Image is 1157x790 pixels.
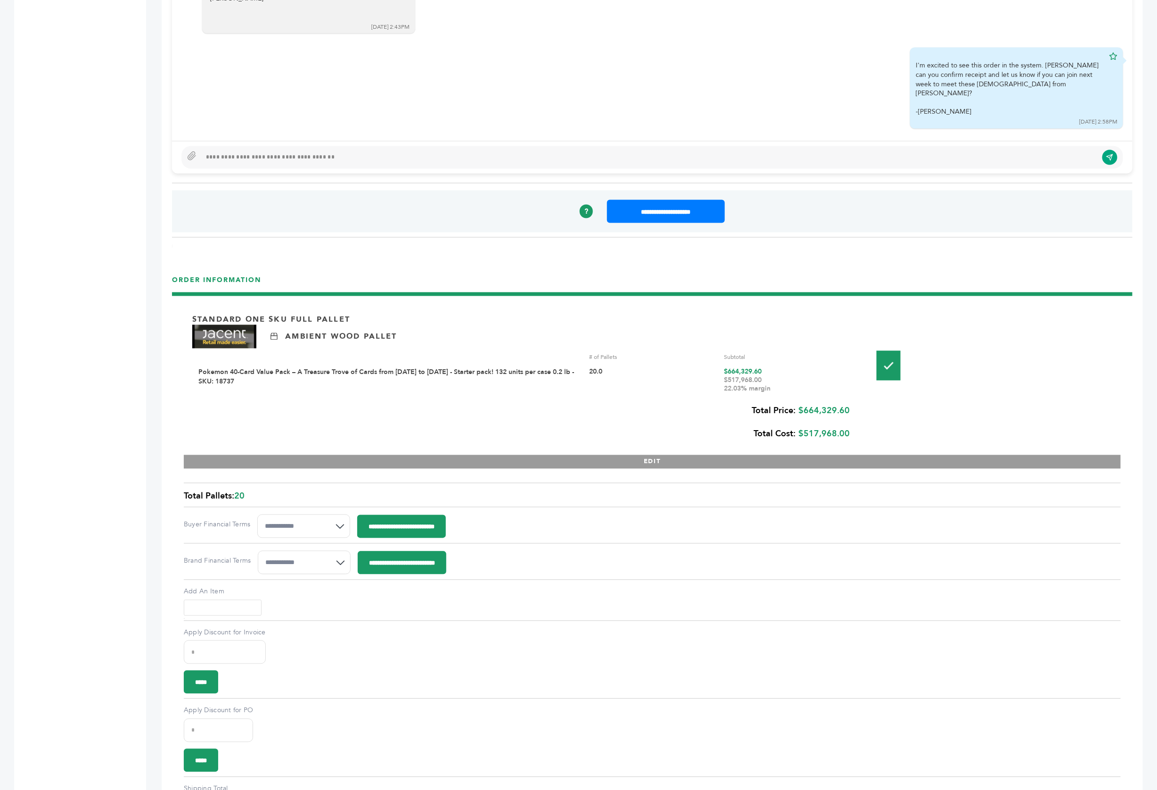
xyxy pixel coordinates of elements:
[192,315,350,325] p: Standard One Sku Full Pallet
[877,351,901,381] img: Pallet-Icons-01.png
[184,557,251,566] label: Brand Financial Terms
[192,399,850,446] div: $664,329.60 $517,968.00
[234,491,245,502] span: 20
[752,405,796,417] b: Total Price:
[184,520,250,530] label: Buyer Financial Terms
[192,325,256,349] img: Brand Name
[724,376,852,393] div: $517,968.00 22.03% margin
[916,61,1104,116] div: I'm excited to see this order in the system. [PERSON_NAME] can you confirm receipt and let us kno...
[184,587,1121,597] label: Add An Item
[589,353,717,362] div: # of Pallets
[198,368,574,386] a: Pokemon 40-Card Value Pack – A Treasure Trove of Cards from [DATE] to [DATE] - Starter pack! 132 ...
[1079,118,1117,126] div: [DATE] 2:58PM
[724,353,852,362] div: Subtotal
[271,333,278,340] img: Ambient
[285,332,397,342] p: Ambient Wood Pallet
[184,628,266,638] label: Apply Discount for Invoice
[172,276,1132,292] h3: ORDER INFORMATION
[916,107,1104,116] div: -[PERSON_NAME]
[184,706,253,715] label: Apply Discount for PO
[184,455,1121,469] button: EDIT
[754,428,796,440] b: Total Cost:
[724,368,852,393] div: $664,329.60
[589,368,717,393] div: 20.0
[184,491,234,502] span: Total Pallets:
[580,205,593,218] a: ?
[371,23,410,31] div: [DATE] 2:43PM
